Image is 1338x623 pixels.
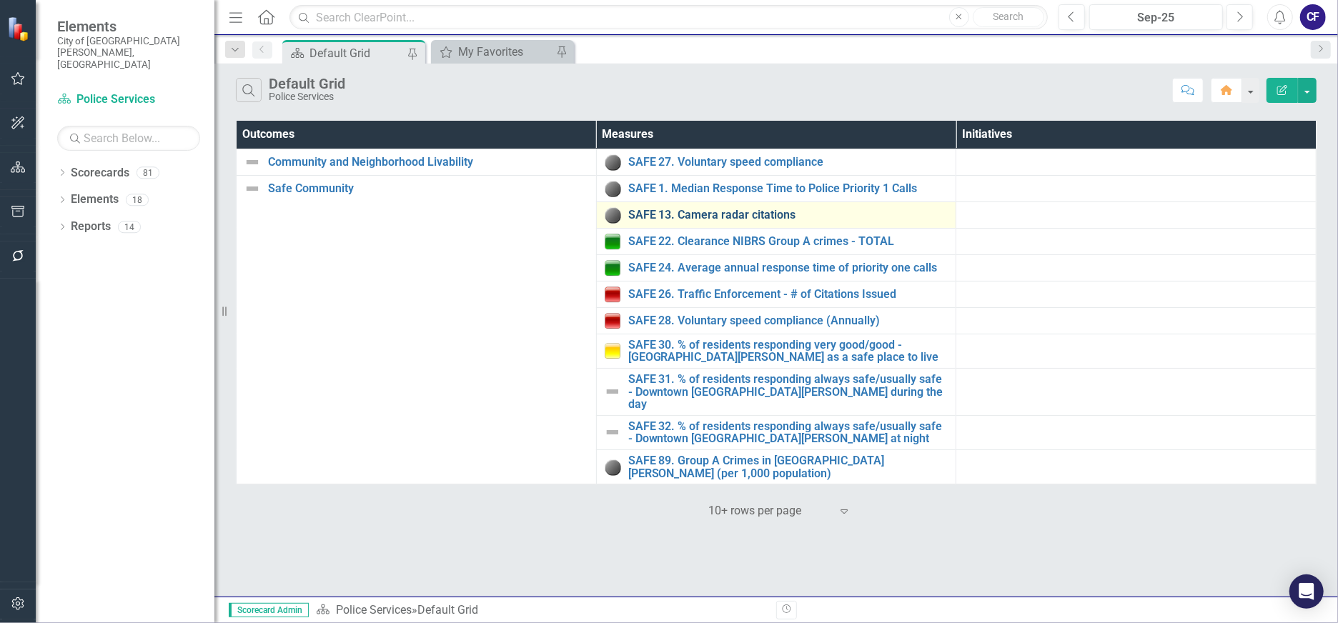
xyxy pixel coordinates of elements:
[237,175,597,484] td: Double-Click to Edit Right Click for Context Menu
[973,7,1044,27] button: Search
[71,191,119,208] a: Elements
[1300,4,1326,30] button: CF
[596,450,956,484] td: Double-Click to Edit Right Click for Context Menu
[628,261,949,274] a: SAFE 24. Average annual response time of priority one calls
[596,307,956,334] td: Double-Click to Edit Right Click for Context Menu
[628,339,949,364] a: SAFE 30. % of residents responding very good/good - [GEOGRAPHIC_DATA][PERSON_NAME] as a safe plac...
[1094,9,1218,26] div: Sep-25
[458,43,552,61] div: My Favorites
[604,206,621,224] img: No Information
[628,235,949,248] a: SAFE 22. Clearance NIBRS Group A crimes - TOTAL
[269,76,345,91] div: Default Grid
[596,228,956,254] td: Double-Click to Edit Right Click for Context Menu
[604,459,621,476] img: No Information
[57,126,200,151] input: Search Below...
[628,454,949,479] a: SAFE 89. Group A Crimes in [GEOGRAPHIC_DATA][PERSON_NAME] (per 1,000 population)
[1289,574,1324,609] div: Open Intercom Messenger
[7,16,32,41] img: ClearPoint Strategy
[237,149,597,175] td: Double-Click to Edit Right Click for Context Menu
[604,312,621,329] img: Below Plan
[268,156,589,169] a: Community and Neighborhood Livability
[268,182,589,195] a: Safe Community
[628,156,949,169] a: SAFE 27. Voluntary speed compliance
[309,44,404,62] div: Default Grid
[57,35,200,70] small: City of [GEOGRAPHIC_DATA][PERSON_NAME], [GEOGRAPHIC_DATA]
[71,219,111,235] a: Reports
[628,420,949,445] a: SAFE 32. % of residents responding always safe/usually safe - Downtown [GEOGRAPHIC_DATA][PERSON_N...
[596,334,956,368] td: Double-Click to Edit Right Click for Context Menu
[604,383,621,400] img: Not Defined
[596,369,956,416] td: Double-Click to Edit Right Click for Context Menu
[316,602,765,619] div: »
[336,603,412,617] a: Police Services
[1089,4,1223,30] button: Sep-25
[137,166,159,179] div: 81
[604,342,621,359] img: Caution
[118,221,141,233] div: 14
[596,281,956,307] td: Double-Click to Edit Right Click for Context Menu
[435,43,552,61] a: My Favorites
[604,154,621,171] img: No Information
[596,175,956,201] td: Double-Click to Edit Right Click for Context Menu
[244,180,261,197] img: Not Defined
[596,201,956,228] td: Double-Click to Edit Right Click for Context Menu
[604,286,621,303] img: Below Plan
[596,254,956,281] td: Double-Click to Edit Right Click for Context Menu
[229,603,309,617] span: Scorecard Admin
[71,165,129,181] a: Scorecards
[628,373,949,411] a: SAFE 31. % of residents responding always safe/usually safe - Downtown [GEOGRAPHIC_DATA][PERSON_N...
[604,180,621,197] img: No Information
[57,91,200,108] a: Police Services
[604,233,621,250] img: On Target
[628,314,949,327] a: SAFE 28. Voluntary speed compliance (Annually)
[126,194,149,206] div: 18
[596,149,956,175] td: Double-Click to Edit Right Click for Context Menu
[596,415,956,449] td: Double-Click to Edit Right Click for Context Menu
[628,182,949,195] a: SAFE 1. Median Response Time to Police Priority 1 Calls
[289,5,1048,30] input: Search ClearPoint...
[417,603,478,617] div: Default Grid
[628,209,949,221] a: SAFE 13. Camera radar citations
[244,154,261,171] img: Not Defined
[57,18,200,35] span: Elements
[604,259,621,276] img: On Target
[993,11,1024,22] span: Search
[269,91,345,102] div: Police Services
[604,424,621,441] img: Not Defined
[628,288,949,301] a: SAFE 26. Traffic Enforcement - # of Citations Issued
